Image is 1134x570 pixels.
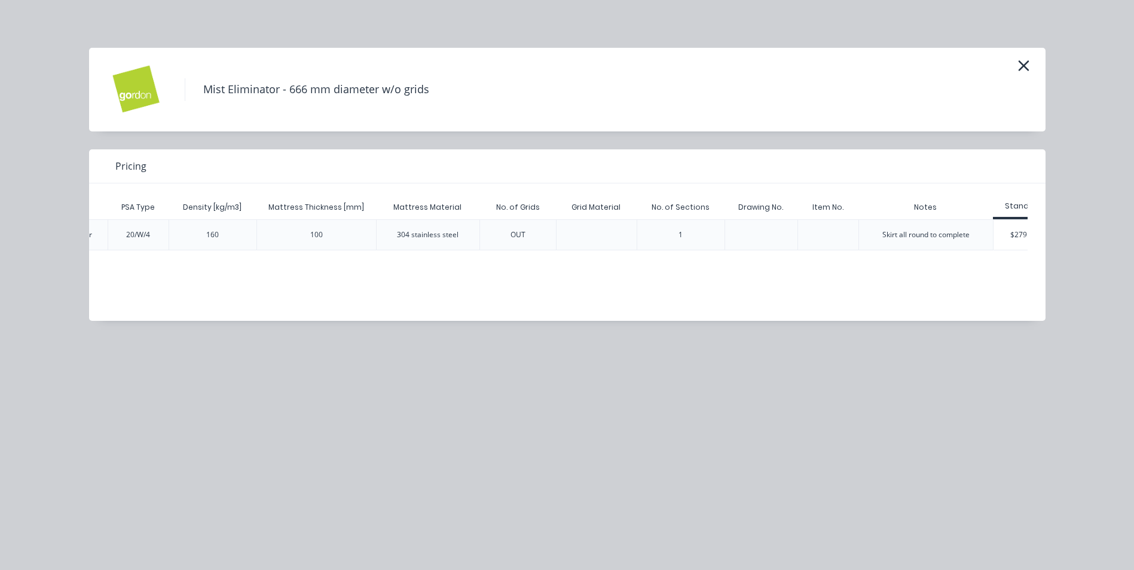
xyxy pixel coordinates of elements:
div: $279.00 [994,220,1053,250]
div: 100 [310,229,323,240]
div: 1 [678,229,683,240]
div: Standard [993,201,1054,212]
div: OUT [511,229,525,240]
h4: Mist Eliminator - 666 mm diameter w/o grids [185,78,447,101]
div: Notes [904,192,946,222]
div: Item No. [803,192,853,222]
div: 304 stainless steel [397,229,459,240]
div: No. of Sections [642,192,719,222]
img: Mist Eliminator - 666 mm diameter w/o grids [107,60,167,119]
div: Mattress Material [384,192,471,222]
div: Skirt all round to complete [882,229,970,240]
span: Pricing [115,159,146,173]
div: PSA Type [112,192,164,222]
div: Density [kg/m3] [173,192,251,222]
div: No. of Grids [487,192,549,222]
div: Drawing No. [729,192,793,222]
div: Grid Material [562,192,630,222]
div: Mattress Thickness [mm] [259,192,374,222]
div: 20/W/4 [126,229,150,240]
div: 160 [206,229,219,240]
